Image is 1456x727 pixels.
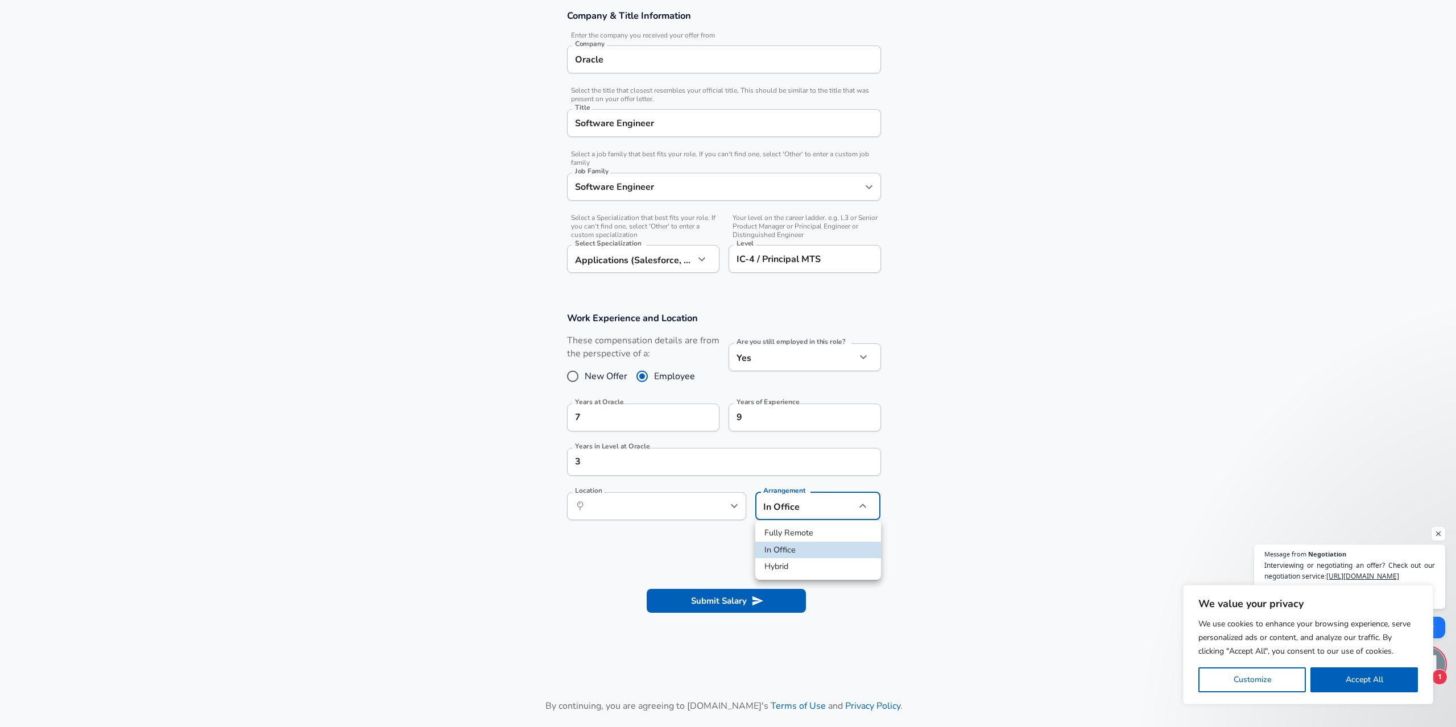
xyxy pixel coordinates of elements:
[1264,551,1306,557] span: Message from
[1308,551,1346,557] span: Negotiation
[1198,597,1418,610] p: We value your privacy
[1310,667,1418,692] button: Accept All
[1432,669,1447,685] span: 1
[755,558,881,575] li: Hybrid
[1183,585,1433,704] div: We value your privacy
[1198,667,1306,692] button: Customize
[755,525,881,542] li: Fully Remote
[1264,560,1435,603] span: Interviewing or negotiating an offer? Check out our negotiation service: Increase in your offer g...
[1411,647,1445,682] div: Open chat
[755,542,881,559] li: In Office
[1198,617,1418,658] p: We use cookies to enhance your browsing experience, serve personalized ads or content, and analyz...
